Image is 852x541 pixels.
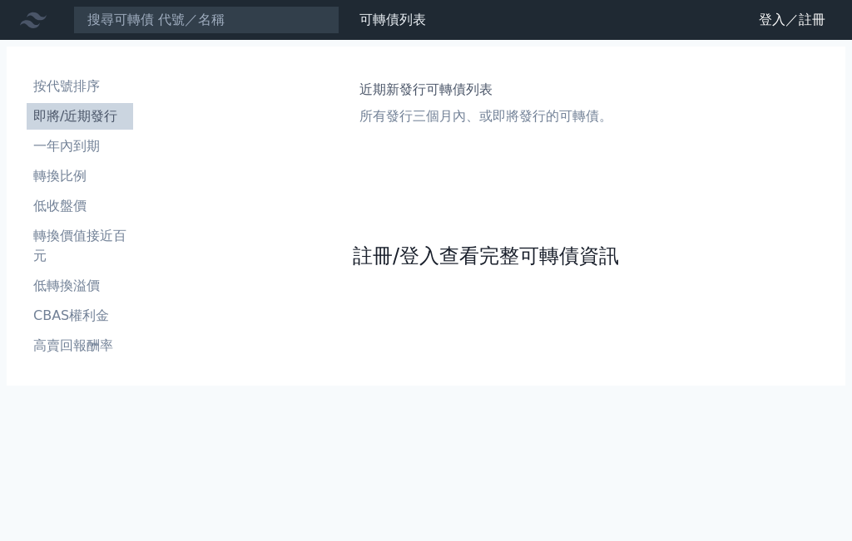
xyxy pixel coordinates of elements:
li: 低收盤價 [27,196,133,216]
a: 低轉換溢價 [27,273,133,299]
a: 註冊/登入查看完整可轉債資訊 [353,243,619,269]
a: 即將/近期發行 [27,103,133,130]
a: 登入／註冊 [745,7,839,33]
li: 一年內到期 [27,136,133,156]
a: 高賣回報酬率 [27,332,133,359]
p: 所有發行三個月內、或即將發行的可轉債。 [359,106,612,126]
a: 轉換比例 [27,163,133,189]
a: 按代號排序 [27,73,133,100]
li: 即將/近期發行 [27,106,133,126]
a: 一年內到期 [27,133,133,160]
a: 低收盤價 [27,193,133,219]
li: 低轉換溢價 [27,276,133,296]
input: 搜尋可轉債 代號／名稱 [73,6,339,34]
a: 可轉債列表 [359,12,426,27]
h1: 近期新發行可轉債列表 [359,80,612,100]
li: 轉換比例 [27,166,133,186]
li: 轉換價值接近百元 [27,226,133,266]
a: CBAS權利金 [27,302,133,329]
li: 高賣回報酬率 [27,336,133,356]
a: 轉換價值接近百元 [27,223,133,269]
li: CBAS權利金 [27,306,133,326]
li: 按代號排序 [27,76,133,96]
